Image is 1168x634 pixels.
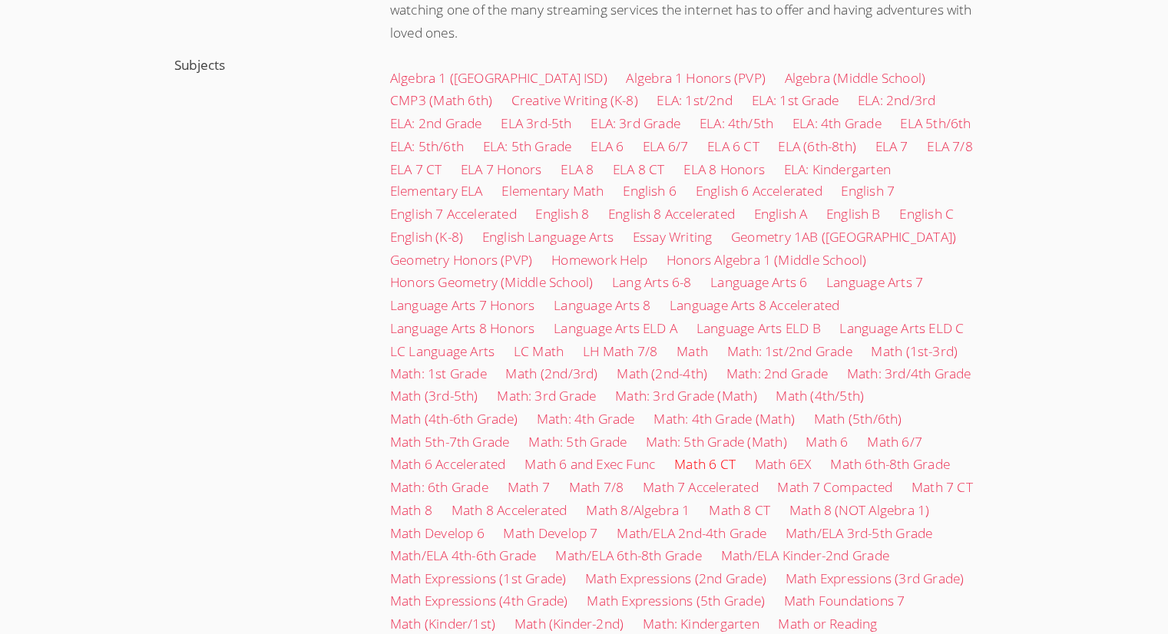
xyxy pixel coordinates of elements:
[565,481,619,499] a: Math 7/8
[899,481,959,499] a: Math 7 CT
[391,215,515,233] a: English 7 Accelerated
[670,348,701,366] a: Math
[511,348,561,366] a: LC Math
[391,526,483,543] a: Math Develop 6
[587,127,674,144] a: ELA: 3rd Grade
[820,459,937,477] a: Math 6th-8th Grade
[648,414,786,432] a: Math: 4th Grade (Math)
[391,282,589,299] a: Honors Geometry (Middle School)
[693,127,765,144] a: ELA: 4th/5th
[512,614,619,632] a: Math (Kinder-2nd)
[610,392,749,410] a: Math: 3rd Grade (Math)
[391,371,485,388] a: Math: 1st Grade
[391,570,563,588] a: Math Expressions (1st Grade)
[637,481,750,499] a: Math 7 Accelerated
[700,149,751,167] a: ELA 6 CT
[391,392,477,410] a: Math (3rd-5th)
[391,193,481,210] a: Elementary ELA
[391,326,532,344] a: Language Arts 8 Honors
[637,149,682,167] a: ELA 6/7
[582,504,683,521] a: Math 8/Algebra 1
[769,481,881,499] a: Math 7 Compacted
[612,371,700,388] a: Math (2nd-4th)
[888,127,958,144] a: ELA 5th/6th
[391,481,487,499] a: Math: 6th Grade
[509,104,633,122] a: Creative Writing (K-8)
[637,614,751,632] a: Math: Kindergarten
[746,215,798,233] a: English A
[481,237,609,255] a: English Language Arts
[495,392,592,410] a: Math: 3rd Grade
[391,548,534,566] a: Math/ELA 4th-6th Grade
[776,570,951,588] a: Math Expressions (3rd Grade)
[775,171,879,189] a: ELA: Kindergarten
[522,459,650,477] a: Math 6 and Exec Func
[723,237,943,255] a: Geometry 1AB ([GEOGRAPHIC_DATA])
[391,149,463,167] a: ELA: 5th/6th
[816,282,911,299] a: Language Arts 7
[888,215,941,233] a: English C
[391,437,508,454] a: Math 5th-7th Grade
[391,459,504,477] a: Math 6 Accelerated
[499,127,568,144] a: ELA 3rd-5th
[180,70,230,88] label: Subjects
[551,304,645,322] a: Language Arts 8
[558,171,590,189] a: ELA 8
[391,348,493,366] a: LC Language Arts
[783,127,870,144] a: ELA: 4th Grade
[481,149,568,167] a: ELA: 5th Grade
[391,127,481,144] a: ELA: 2nd Grade
[743,104,829,122] a: ELA: 1st Grade
[720,348,842,366] a: Math: 1st/2nd Grade
[816,215,869,233] a: English B
[391,592,564,609] a: Math Expressions (4th Grade)
[618,193,670,210] a: English 6
[391,171,442,189] a: ELA 7 CT
[607,282,685,299] a: Lang Arts 6-8
[847,104,923,122] a: ELA: 2nd/3rd
[703,282,798,299] a: Language Arts 6
[551,326,671,344] a: Language Arts ELD A
[391,259,530,277] a: Geometry Honors (PVP)
[391,504,432,521] a: Math 8
[660,259,855,277] a: Honors Algebra 1 (Middle School)
[796,437,838,454] a: Math 6
[780,504,917,521] a: Math 8 (NOT Algebra 1)
[391,304,532,322] a: Language Arts 7 Honors
[769,614,866,632] a: Math or Reading
[769,149,845,167] a: ELA (6th-8th)
[775,592,893,609] a: Math Foundations 7
[767,392,853,410] a: Math (4th/5th)
[534,414,630,432] a: Math: 4th Grade
[391,614,494,632] a: Math (Kinder/1st)
[627,237,705,255] a: Essay Writing
[829,326,951,344] a: Language Arts ELD C
[581,570,758,588] a: Math Expressions (2nd Grade)
[621,82,757,100] a: Algebra 1 Honors (PVP)
[526,437,622,454] a: Math: 5th Grade
[583,592,756,609] a: Math Expressions (5th Grade)
[689,193,812,210] a: English 6 Accelerated
[651,104,725,122] a: ELA: 1st/2nd
[612,526,758,543] a: Math/ELA 2nd-4th Grade
[856,437,910,454] a: Math 6/7
[836,371,958,388] a: Math: 3rd/4th Grade
[804,414,890,432] a: Math (5th/6th)
[501,526,594,543] a: Math Develop 7
[552,548,695,566] a: Math/ELA 6th-8th Grade
[505,481,547,499] a: Math 7
[504,371,594,388] a: Math (2nd/3rd)
[713,548,878,566] a: Math/ELA Kinder-2nd Grade
[860,348,945,366] a: Math (1st-3rd)
[864,149,896,167] a: ELA 7
[746,459,802,477] a: Math 6EX
[719,371,818,388] a: Math: 2nd Grade
[668,459,728,477] a: Math 6 CT
[587,149,619,167] a: ELA 6
[451,504,564,521] a: Math 8 Accelerated
[831,193,883,210] a: English 7
[391,82,603,100] a: Algebra 1 ([GEOGRAPHIC_DATA] ISD)
[640,437,778,454] a: Math: 5th Grade (Math)
[604,215,727,233] a: English 8 Accelerated
[702,504,762,521] a: Math 8 CT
